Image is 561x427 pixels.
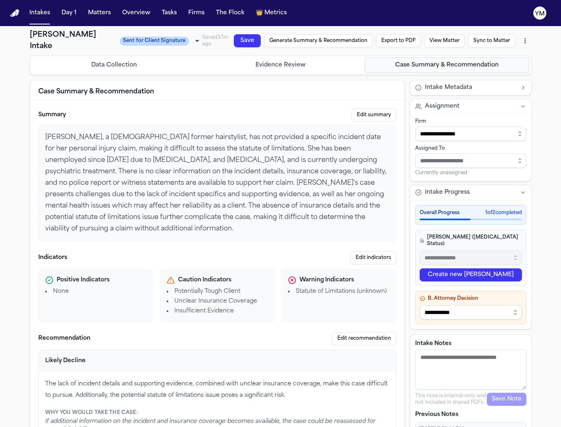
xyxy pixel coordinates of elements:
[299,276,354,284] span: Warning Indicators
[256,9,263,17] span: crown
[253,6,290,20] button: crownMetrics
[332,332,396,345] button: Edit recommendation
[264,34,373,47] button: Generate Summary & Recommendation
[45,378,389,401] div: The lack of incident details and supporting evidence, combined with unclear insurance coverage, m...
[519,33,532,48] button: More actions
[415,411,526,419] p: Previous Notes
[213,6,248,20] button: The Flock
[288,288,389,296] li: Statute of Limitations (unknown)
[415,393,487,406] p: This note is internal-only and not included in shared PDFs.
[10,9,20,17] a: Home
[468,34,515,47] button: Sync to Matter
[38,111,66,119] label: Summary
[198,58,363,73] button: Go to Evidence Review step
[410,185,531,200] button: Intake Progress
[415,340,526,348] label: Intake Notes
[365,58,530,73] button: Go to Case Summary & Recommendation step
[415,145,526,152] div: Assigned To
[38,334,90,343] label: Recommendation
[415,170,467,176] span: Currently unassigned
[167,297,268,305] li: Unclear Insurance Coverage
[38,254,67,262] label: Indicators
[410,80,531,95] button: Intake Metadata
[45,288,146,296] li: None
[425,102,460,111] span: Assignment
[420,295,522,302] h4: B. Attorney Decision
[120,35,202,46] div: Update intake status
[415,118,526,125] div: Firm
[38,125,396,241] div: [PERSON_NAME], a [DEMOGRAPHIC_DATA] former hairstylist, has not provided a specific incident date...
[32,58,197,73] button: Go to Data Collection step
[410,99,531,114] button: Assignment
[158,6,180,20] button: Tasks
[420,234,522,247] h4: [PERSON_NAME] ([MEDICAL_DATA] Status)
[119,6,154,20] button: Overview
[26,6,53,20] button: Intakes
[38,108,396,241] section: Case summary
[352,108,396,122] button: Edit summary
[45,409,389,416] div: Why you would take the case:
[350,251,396,264] button: Edit indicators
[424,34,465,47] button: View Matter
[57,276,110,284] span: Positive Indicators
[234,34,261,47] button: Save
[10,9,20,17] img: Finch Logo
[178,276,231,284] span: Caution Indicators
[85,6,114,20] button: Matters
[264,9,287,17] span: Metrics
[425,188,470,197] span: Intake Progress
[185,6,208,20] button: Firms
[202,35,228,46] span: Saved 37m ago
[485,210,522,216] span: 1 of 2 completed
[425,84,472,92] span: Intake Metadata
[32,58,530,73] nav: Intake steps
[420,268,522,281] button: Create new [PERSON_NAME]
[420,210,460,216] span: Overall Progress
[167,307,268,315] li: Insufficient Evidence
[376,34,421,47] button: Export to PDF
[58,6,80,20] button: Day 1
[38,87,154,97] h2: Case Summary & Recommendation
[167,288,268,296] li: Potentially Tough Client
[415,126,526,141] input: Select firm
[120,37,189,46] span: Sent for Client Signature
[415,350,526,389] textarea: Intake notes
[415,153,526,168] input: Assign to staff member
[45,357,86,365] div: Likely Decline
[535,11,545,17] text: YM
[38,251,396,322] section: Indicators
[30,29,115,52] h1: [PERSON_NAME] Intake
